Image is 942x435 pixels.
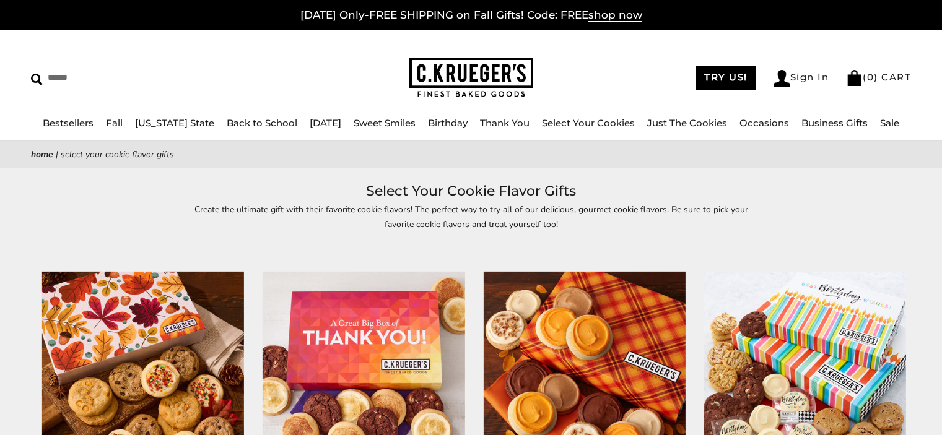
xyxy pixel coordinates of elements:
span: | [56,149,58,160]
a: [DATE] Only-FREE SHIPPING on Fall Gifts! Code: FREEshop now [300,9,642,22]
img: Bag [846,70,863,86]
img: Search [31,74,43,85]
a: Home [31,149,53,160]
a: Occasions [739,117,789,129]
a: (0) CART [846,71,911,83]
span: shop now [588,9,642,22]
p: Create the ultimate gift with their favorite cookie flavors! The perfect way to try all of our de... [186,202,756,231]
a: Thank You [480,117,530,129]
a: [US_STATE] State [135,117,214,129]
a: Sign In [774,70,829,87]
a: TRY US! [696,66,756,90]
span: 0 [867,71,874,83]
a: Sale [880,117,899,129]
a: Sweet Smiles [354,117,416,129]
h1: Select Your Cookie Flavor Gifts [50,180,892,202]
a: Business Gifts [801,117,868,129]
a: Just The Cookies [647,117,727,129]
a: Select Your Cookies [542,117,635,129]
a: Fall [106,117,123,129]
span: Select Your Cookie Flavor Gifts [61,149,174,160]
a: [DATE] [310,117,341,129]
nav: breadcrumbs [31,147,911,162]
a: Birthday [428,117,468,129]
a: Back to School [227,117,297,129]
input: Search [31,68,240,87]
a: Bestsellers [43,117,94,129]
img: Account [774,70,790,87]
img: C.KRUEGER'S [409,58,533,98]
